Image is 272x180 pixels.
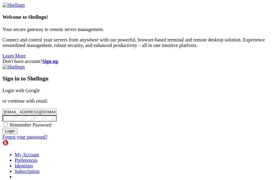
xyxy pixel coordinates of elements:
[2,59,270,64] div: Don't have account?
[2,128,17,134] input: Login
[2,37,270,48] p: Connect and control your servers from anywhere with our powerful, browser-based terminal and remo...
[2,27,270,32] p: Your secure gateway to remote server management.
[2,88,40,93] a: Login with Google
[15,158,38,163] a: Preferences
[2,134,48,139] a: Forgot your password?
[2,14,270,20] h4: Welcome to Shellngn!
[2,98,270,104] p: or continue with email:
[42,59,58,64] a: Sign up
[2,140,38,146] img: Shellngn
[2,75,270,82] h3: Sign in to Shellngn
[2,109,57,115] input: Email address
[4,123,8,127] input: Remember Password
[15,152,39,157] a: My Account
[2,2,25,8] img: Shellngn
[2,64,25,70] img: Shellngn
[15,169,40,174] a: Subscription
[10,122,52,127] span: Remember Password
[15,163,33,168] a: Identities
[2,53,26,58] a: Learn More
